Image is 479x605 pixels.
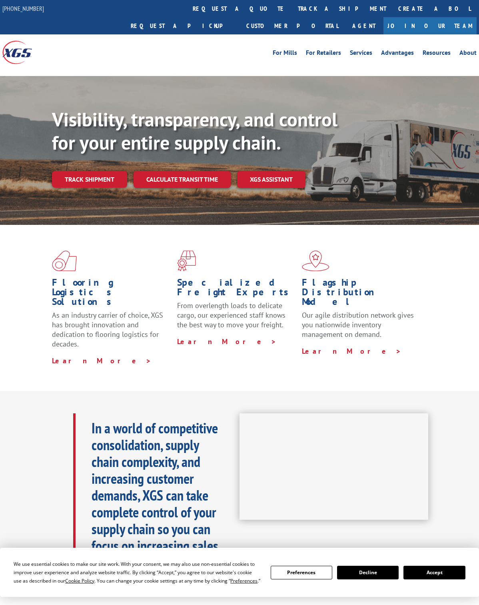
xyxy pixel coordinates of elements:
[423,50,451,58] a: Resources
[134,171,231,188] a: Calculate transit time
[237,171,305,188] a: XGS ASSISTANT
[302,347,401,356] a: Learn More >
[302,278,421,311] h1: Flagship Distribution Model
[177,278,296,301] h1: Specialized Freight Experts
[271,566,332,579] button: Preferences
[383,17,477,34] a: Join Our Team
[306,50,341,58] a: For Retailers
[302,311,414,339] span: Our agile distribution network gives you nationwide inventory management on demand.
[230,577,257,584] span: Preferences
[344,17,383,34] a: Agent
[52,278,171,311] h1: Flooring Logistics Solutions
[92,419,222,555] b: In a world of competitive consolidation, supply chain complexity, and increasing customer demands...
[52,250,77,271] img: xgs-icon-total-supply-chain-intelligence-red
[2,4,44,12] a: [PHONE_NUMBER]
[52,171,127,188] a: Track shipment
[125,17,240,34] a: Request a pickup
[52,107,337,155] b: Visibility, transparency, and control for your entire supply chain.
[14,560,261,585] div: We use essential cookies to make our site work. With your consent, we may also use non-essential ...
[239,413,428,520] iframe: XGS Logistics Solutions
[240,17,344,34] a: Customer Portal
[337,566,399,579] button: Decline
[177,337,277,346] a: Learn More >
[52,356,152,365] a: Learn More >
[65,577,94,584] span: Cookie Policy
[459,50,477,58] a: About
[302,250,329,271] img: xgs-icon-flagship-distribution-model-red
[177,301,296,337] p: From overlength loads to delicate cargo, our experienced staff knows the best way to move your fr...
[52,311,163,348] span: As an industry carrier of choice, XGS has brought innovation and dedication to flooring logistics...
[381,50,414,58] a: Advantages
[350,50,372,58] a: Services
[177,250,196,271] img: xgs-icon-focused-on-flooring-red
[403,566,465,579] button: Accept
[273,50,297,58] a: For Mills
